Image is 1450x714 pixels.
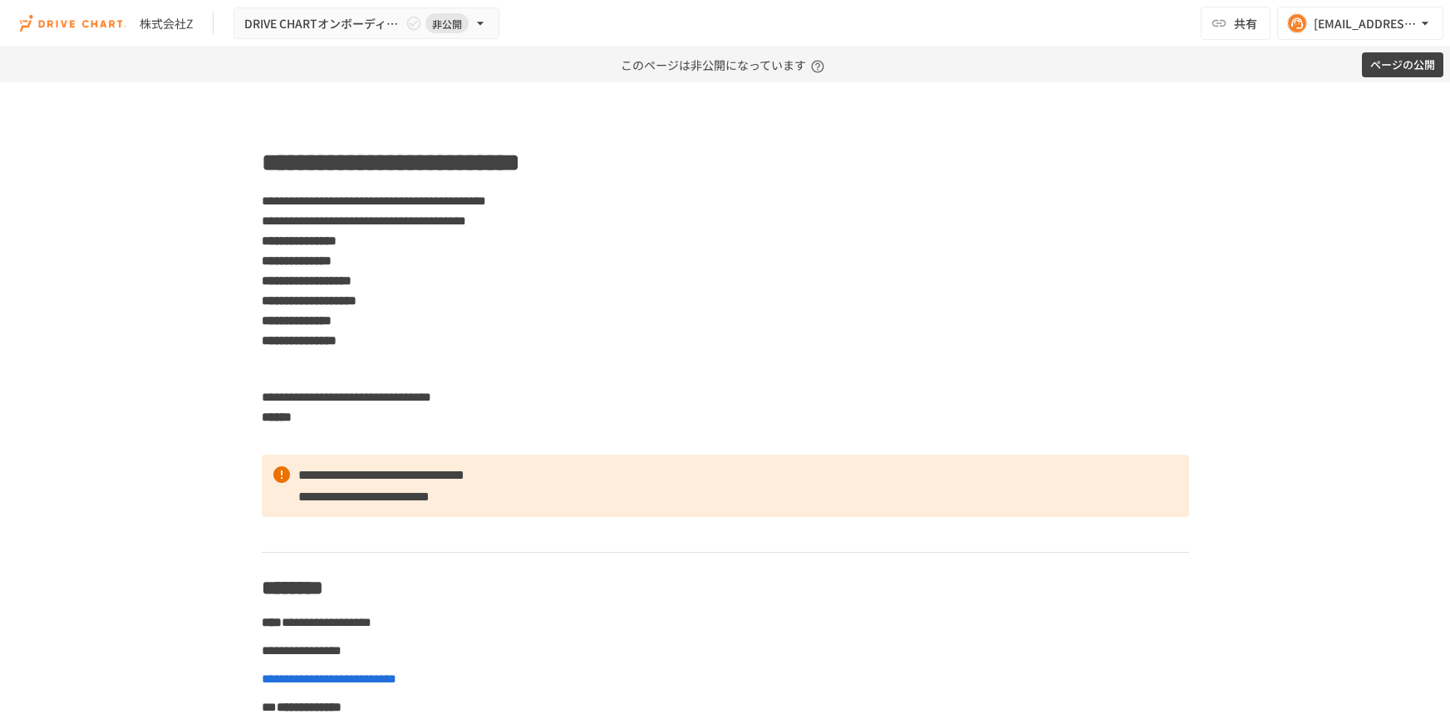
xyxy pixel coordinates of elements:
p: このページは非公開になっています [621,47,829,82]
div: 株式会社Z [140,15,193,32]
span: DRIVE CHARTオンボーディング_v4.5 [244,13,402,34]
img: i9VDDS9JuLRLX3JIUyK59LcYp6Y9cayLPHs4hOxMB9W [20,10,126,37]
button: DRIVE CHARTオンボーディング_v4.5非公開 [233,7,499,40]
button: [EMAIL_ADDRESS][DOMAIN_NAME] [1277,7,1443,40]
button: ページの公開 [1362,52,1443,78]
button: 共有 [1201,7,1271,40]
span: 非公開 [425,15,469,32]
div: [EMAIL_ADDRESS][DOMAIN_NAME] [1314,13,1417,34]
span: 共有 [1234,14,1257,32]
